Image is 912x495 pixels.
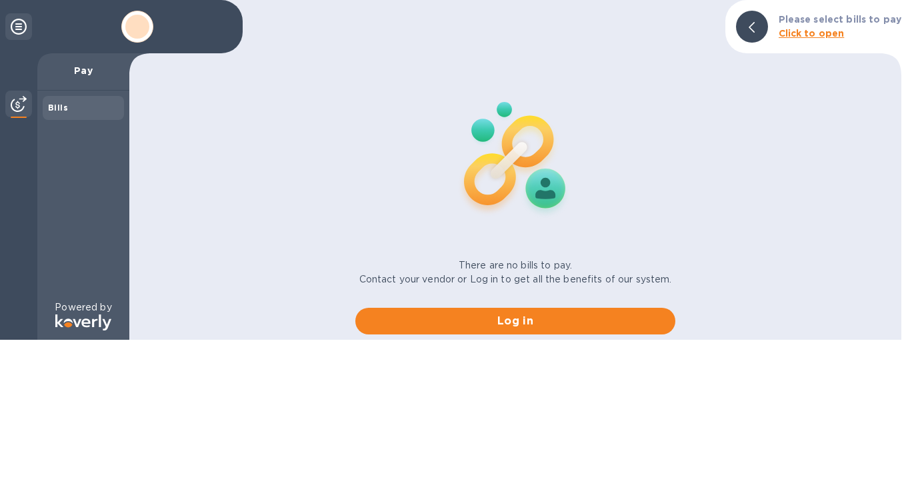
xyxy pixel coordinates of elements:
[55,300,111,314] p: Powered by
[355,308,675,334] button: Log in
[48,64,119,77] p: Pay
[48,103,68,113] b: Bills
[779,28,845,39] b: Click to open
[55,314,111,330] img: Logo
[366,313,665,329] span: Log in
[359,258,672,286] p: There are no bills to pay. Contact your vendor or Log in to get all the benefits of our system.
[779,14,901,25] b: Please select bills to pay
